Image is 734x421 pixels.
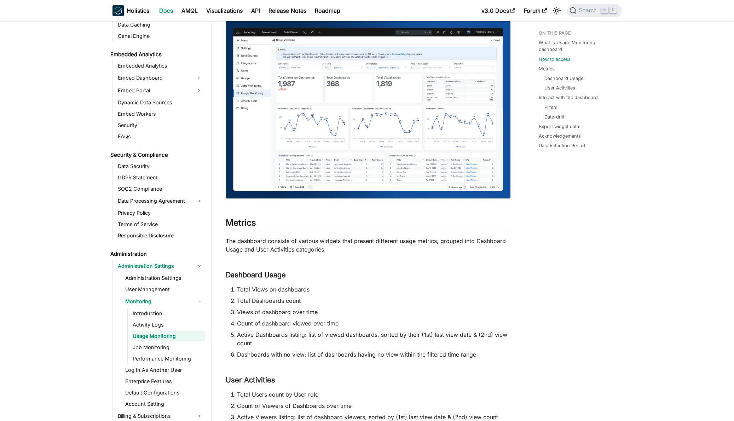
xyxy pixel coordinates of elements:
[116,109,205,119] a: Embed Workers
[226,376,510,385] h3: User Activities
[311,5,345,16] a: Roadmap
[131,354,205,364] a: Performance Monitoring
[116,184,205,194] a: SOC2 Compliance
[108,50,205,59] a: Embedded Analytics
[544,104,557,111] a: Filters
[131,320,205,330] a: Activity Logs
[116,98,205,108] a: Dynamic Data Sources
[202,5,247,16] a: Visualizations
[609,7,617,13] kbd: K
[226,237,510,254] p: The dashboard consists of various widgets that present different usage metrics, grouped into Dash...
[192,72,205,83] button: Expand sidebar category 'Embed Dashboard'
[539,133,581,139] a: Acknowledgements
[123,273,205,283] a: Administration Settings
[237,285,510,294] li: Total Views on dashboards
[539,65,555,72] a: Metrics
[116,120,205,130] a: Security
[131,331,205,341] a: Usage Monitoring
[544,114,564,120] a: Date-drill
[116,132,205,142] a: FAQs
[123,284,205,294] a: User Management
[116,85,192,96] a: Embed Portal
[127,6,149,15] b: Holistics
[544,75,583,82] a: Dashboard Usage
[116,173,205,183] a: GDPR Statement
[544,85,575,91] a: User Activities
[112,5,124,16] img: Holistics
[131,342,205,352] a: Job Monitoring
[237,402,510,410] li: Count of Viewers of Dashboards over time
[123,388,205,398] a: Default Configurations
[577,7,601,14] span: Search
[539,94,598,101] a: Interact with the dashboard
[567,4,622,17] button: Search (Command+K)
[539,142,585,149] a: Data Retention Period
[601,7,608,13] kbd: ⌘
[237,296,510,305] li: Total Dashboards count
[108,249,205,259] a: Administration
[192,85,205,96] button: Expand sidebar category 'Embed Portal'
[237,390,510,399] li: Total Users count by User role
[177,5,202,16] a: AMQL
[264,5,311,16] a: Release Notes
[477,5,520,16] a: v3.0 Docs
[112,5,149,16] a: HolisticsHolistics
[116,72,192,83] a: Embed Dashboard
[116,31,205,41] a: Canal Engine
[539,39,618,53] a: What is Usage Monitoring dashboard
[237,319,510,328] li: Count of dashboard viewed over time
[123,365,205,375] a: Log In As Another User
[237,330,510,347] li: Active Dashboards listing: list of viewed dashboards, sorted by their (1st) last view date & (2nd...
[123,376,205,386] a: Enterprise Features
[116,208,205,218] a: Privacy Policy
[237,308,510,316] li: Views of dashboard over time
[105,21,212,421] nav: Docs sidebar
[116,260,205,272] a: Administration Settings
[155,5,177,16] a: Docs
[539,56,571,63] a: How to access
[551,5,562,16] button: Switch between dark and light mode (currently light mode)
[539,123,579,130] a: Export widget data
[116,20,205,30] a: Data Caching
[123,296,205,307] a: Monitoring
[123,399,205,409] a: Account Setting
[116,195,205,207] a: Data Processing Agreement
[108,150,205,160] a: Security & Compliance
[116,61,205,71] a: Embedded Analytics
[247,5,264,16] a: API
[520,5,551,16] a: Forum
[237,350,510,359] li: Dashboards with no view: list of dashboards having no view within the filtered time range
[116,231,205,241] a: Responsible Disclosure
[226,218,510,231] h2: Metrics
[116,219,205,229] a: Terms of Service
[226,271,510,279] h3: Dashboard Usage
[131,308,205,318] a: Introduction
[116,161,205,171] a: Data Security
